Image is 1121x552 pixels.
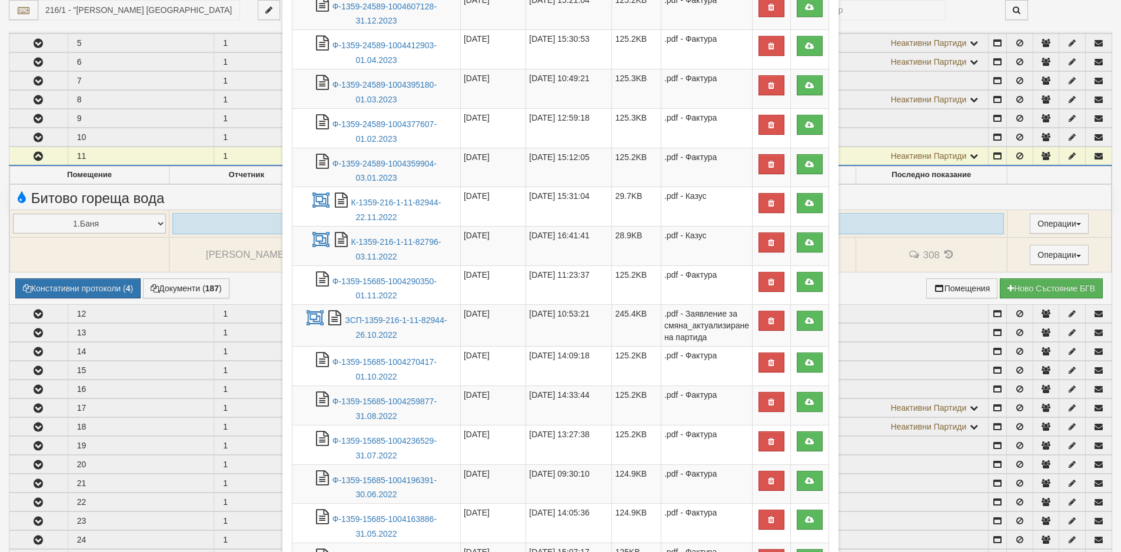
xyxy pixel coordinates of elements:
td: [DATE] [460,504,525,543]
td: 245.4KB [612,305,661,347]
a: К-1359-216-1-11-82944-22.11.2022 [351,198,441,222]
td: [DATE] 14:05:36 [526,504,612,543]
a: К-1359-216-1-11-82796-03.11.2022 [351,237,441,261]
a: Ф-1359-24589-1004395180-01.03.2023 [332,80,437,104]
td: [DATE] 16:41:41 [526,226,612,265]
a: Ф-1359-24589-1004377607-01.02.2023 [332,119,437,144]
td: 125.3KB [612,69,661,109]
td: [DATE] 14:09:18 [526,347,612,386]
td: .pdf - Казус [661,187,752,227]
td: [DATE] [460,30,525,69]
tr: Ф-1359-15685-1004270417-01.10.2022.pdf - Фактура [292,347,829,386]
td: 125.3KB [612,108,661,148]
td: 28.9KB [612,226,661,265]
a: Ф-1359-24589-1004359904-03.01.2023 [332,159,437,183]
td: [DATE] [460,69,525,109]
td: .pdf - Фактура [661,464,752,504]
td: [DATE] 15:31:04 [526,187,612,227]
a: Ф-1359-24589-1004607128-31.12.2023 [332,2,437,26]
a: Ф-1359-15685-1004236529-31.07.2022 [332,436,437,460]
td: .pdf - Фактура [661,504,752,543]
tr: Ф-1359-24589-1004412903-01.04.2023.pdf - Фактура [292,30,829,69]
td: .pdf - Фактура [661,265,752,305]
td: 125.2KB [612,347,661,386]
a: Ф-1359-15685-1004163886-31.05.2022 [332,514,437,538]
td: .pdf - Фактура [661,148,752,187]
td: 124.9KB [612,504,661,543]
td: [DATE] 10:49:21 [526,69,612,109]
td: [DATE] 15:30:53 [526,30,612,69]
tr: К-1359-216-1-11-82796-03.11.2022.pdf - Казус [292,226,829,265]
td: 124.9KB [612,464,661,504]
td: [DATE] [460,265,525,305]
td: [DATE] [460,425,525,464]
tr: Ф-1359-15685-1004236529-31.07.2022.pdf - Фактура [292,425,829,464]
td: 125.2KB [612,265,661,305]
tr: Ф-1359-15685-1004163886-31.05.2022.pdf - Фактура [292,504,829,543]
tr: Ф-1359-24589-1004395180-01.03.2023.pdf - Фактура [292,69,829,109]
td: [DATE] [460,148,525,187]
tr: Ф-1359-15685-1004290350-01.11.2022.pdf - Фактура [292,265,829,305]
td: [DATE] 14:33:44 [526,386,612,425]
td: .pdf - Фактура [661,425,752,464]
a: Ф-1359-15685-1004196391-30.06.2022 [332,475,437,500]
tr: Ф-1359-15685-1004259877-31.08.2022.pdf - Фактура [292,386,829,425]
tr: Ф-1359-15685-1004196391-30.06.2022.pdf - Фактура [292,464,829,504]
td: .pdf - Фактура [661,386,752,425]
td: [DATE] 13:27:38 [526,425,612,464]
a: Ф-1359-15685-1004290350-01.11.2022 [332,277,437,301]
td: [DATE] 15:12:05 [526,148,612,187]
td: [DATE] [460,187,525,227]
td: [DATE] 10:53:21 [526,305,612,347]
td: [DATE] [460,347,525,386]
td: [DATE] 12:59:18 [526,108,612,148]
td: [DATE] [460,226,525,265]
td: 125.2KB [612,425,661,464]
td: [DATE] 09:30:10 [526,464,612,504]
td: .pdf - Фактура [661,347,752,386]
td: .pdf - Фактура [661,108,752,148]
tr: К-1359-216-1-11-82944-22.11.2022.pdf - Казус [292,187,829,227]
a: ЗСП-1359-216-1-11-82944-26.10.2022 [345,315,447,340]
td: [DATE] [460,305,525,347]
td: .pdf - Казус [661,226,752,265]
a: Ф-1359-15685-1004259877-31.08.2022 [332,397,437,421]
td: .pdf - Фактура [661,69,752,109]
tr: Ф-1359-24589-1004359904-03.01.2023.pdf - Фактура [292,148,829,187]
tr: ЗСП-1359-216-1-11-82944-26.10.2022.pdf - Заявление за смяна_актуализиране на партида [292,305,829,347]
td: .pdf - Фактура [661,30,752,69]
td: 125.2KB [612,386,661,425]
td: [DATE] [460,108,525,148]
td: [DATE] 11:23:37 [526,265,612,305]
a: Ф-1359-24589-1004412903-01.04.2023 [332,41,437,65]
td: .pdf - Заявление за смяна_актуализиране на партида [661,305,752,347]
td: [DATE] [460,386,525,425]
a: Ф-1359-15685-1004270417-01.10.2022 [332,357,437,381]
td: 125.2KB [612,30,661,69]
td: [DATE] [460,464,525,504]
td: 125.2KB [612,148,661,187]
tr: Ф-1359-24589-1004377607-01.02.2023.pdf - Фактура [292,108,829,148]
td: 29.7KB [612,187,661,227]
